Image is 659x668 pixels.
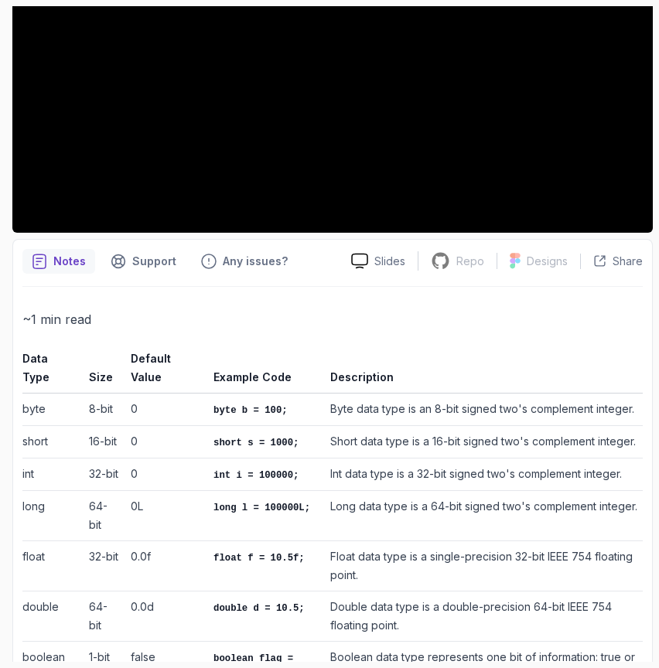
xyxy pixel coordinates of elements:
[125,490,207,540] td: 0L
[213,405,288,416] code: byte b = 100;
[83,490,125,540] td: 64-bit
[213,438,299,448] code: short s = 1000;
[125,591,207,641] td: 0.0d
[324,490,643,540] td: Long data type is a 64-bit signed two's complement integer.
[324,591,643,641] td: Double data type is a double-precision 64-bit IEEE 754 floating point.
[22,540,83,591] td: float
[22,349,83,394] th: Data Type
[22,490,83,540] td: long
[83,591,125,641] td: 64-bit
[83,393,125,425] td: 8-bit
[324,540,643,591] td: Float data type is a single-precision 32-bit IEEE 754 floating point.
[580,254,643,269] button: Share
[22,591,83,641] td: double
[125,458,207,490] td: 0
[125,425,207,458] td: 0
[125,393,207,425] td: 0
[613,254,643,269] p: Share
[213,503,310,513] code: long l = 100000L;
[213,470,299,481] code: int i = 100000;
[83,349,125,394] th: Size
[207,349,324,394] th: Example Code
[22,308,643,330] p: ~1 min read
[22,458,83,490] td: int
[324,393,643,425] td: Byte data type is an 8-bit signed two's complement integer.
[324,425,643,458] td: Short data type is a 16-bit signed two's complement integer.
[83,540,125,591] td: 32-bit
[213,553,305,564] code: float f = 10.5f;
[83,425,125,458] td: 16-bit
[324,349,643,394] th: Description
[125,349,207,394] th: Default Value
[83,458,125,490] td: 32-bit
[213,603,305,614] code: double d = 10.5;
[22,393,83,425] td: byte
[324,458,643,490] td: Int data type is a 32-bit signed two's complement integer.
[125,540,207,591] td: 0.0f
[22,425,83,458] td: short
